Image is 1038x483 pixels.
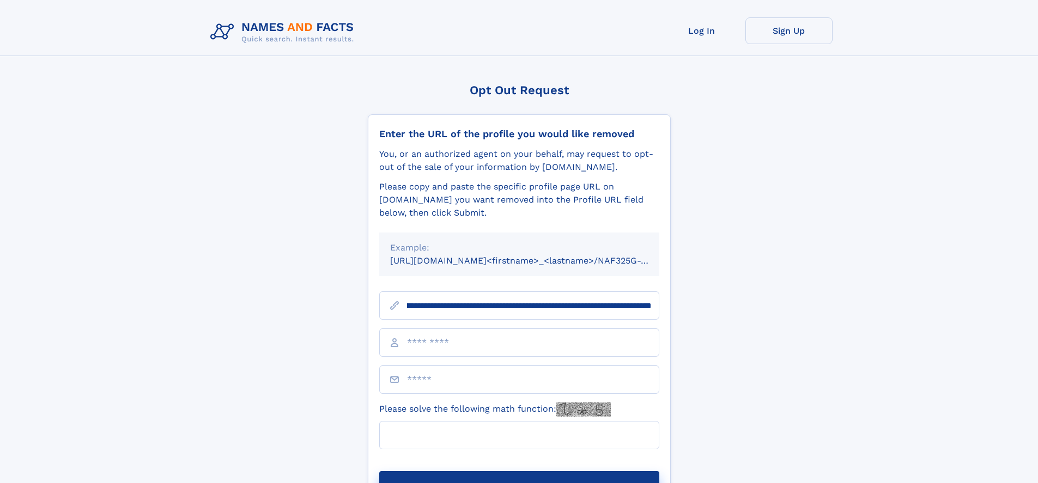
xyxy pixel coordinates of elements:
[390,241,648,254] div: Example:
[379,148,659,174] div: You, or an authorized agent on your behalf, may request to opt-out of the sale of your informatio...
[745,17,833,44] a: Sign Up
[379,402,611,417] label: Please solve the following math function:
[379,180,659,219] div: Please copy and paste the specific profile page URL on [DOMAIN_NAME] you want removed into the Pr...
[390,255,680,266] small: [URL][DOMAIN_NAME]<firstname>_<lastname>/NAF325G-xxxxxxxx
[658,17,745,44] a: Log In
[368,83,671,97] div: Opt Out Request
[379,128,659,140] div: Enter the URL of the profile you would like removed
[206,17,363,47] img: Logo Names and Facts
